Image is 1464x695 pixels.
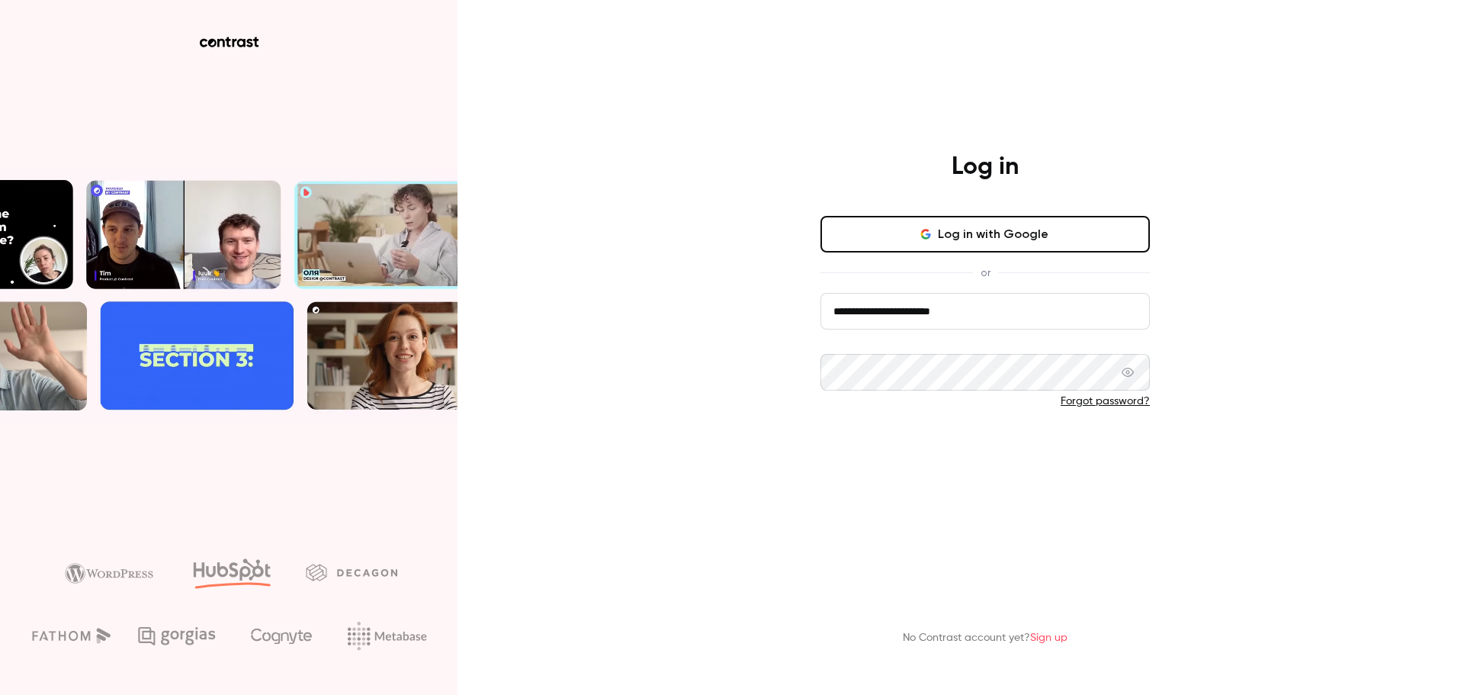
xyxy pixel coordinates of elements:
[952,152,1019,182] h4: Log in
[973,265,998,281] span: or
[1061,396,1150,407] a: Forgot password?
[820,433,1150,470] button: Log in
[1030,632,1067,643] a: Sign up
[820,216,1150,253] button: Log in with Google
[306,564,397,581] img: decagon
[903,630,1067,646] p: No Contrast account yet?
